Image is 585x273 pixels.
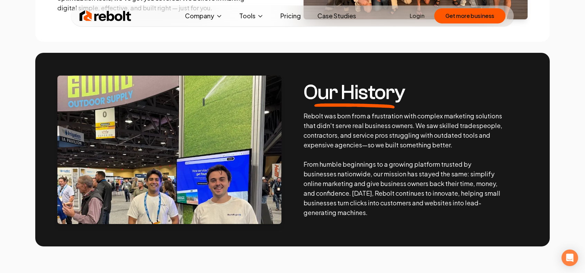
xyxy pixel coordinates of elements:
img: About [57,76,281,224]
button: Get more business [434,8,505,23]
a: Case Studies [312,9,362,23]
button: Tools [234,9,269,23]
a: Pricing [275,9,306,23]
h3: Our History [304,82,405,103]
button: Company [179,9,228,23]
div: Open Intercom Messenger [561,250,578,266]
p: Rebolt was born from a frustration with complex marketing solutions that didn't serve real busine... [304,111,503,217]
img: Rebolt Logo [80,9,131,23]
a: Login [410,12,425,20]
